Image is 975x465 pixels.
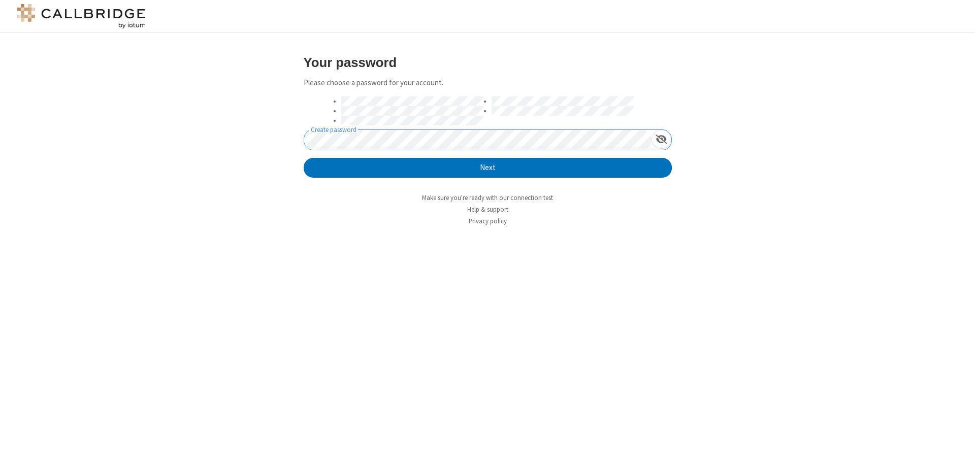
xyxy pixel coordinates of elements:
a: Privacy policy [469,217,507,225]
div: Show password [652,130,671,149]
button: Next [304,158,672,178]
a: Make sure you're ready with our connection test [422,193,553,202]
input: Create password [304,130,652,150]
a: Help & support [467,205,508,214]
h3: Your password [304,55,672,70]
p: Please choose a password for your account. [304,77,672,89]
img: logo@2x.png [15,4,147,28]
